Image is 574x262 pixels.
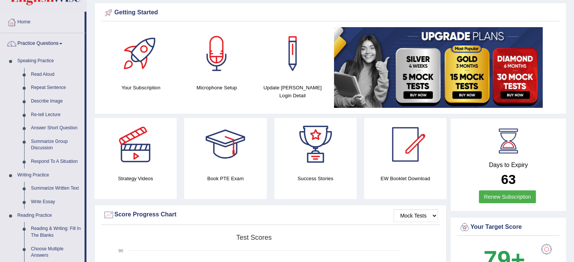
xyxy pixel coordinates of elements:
a: Respond To A Situation [28,155,85,169]
h4: Microphone Setup [183,84,251,92]
h4: EW Booklet Download [364,175,446,182]
text: 90 [118,248,123,253]
a: Renew Subscription [479,190,536,203]
a: Reading & Writing: Fill In The Blanks [28,222,85,242]
a: Home [0,12,85,31]
a: Practice Questions [0,33,85,52]
a: Summarize Group Discussion [28,135,85,155]
h4: Book PTE Exam [184,175,266,182]
a: Re-tell Lecture [28,108,85,122]
a: Speaking Practice [14,54,85,68]
img: small5.jpg [334,27,543,108]
h4: Strategy Videos [94,175,177,182]
h4: Success Stories [274,175,357,182]
a: Summarize Written Text [28,182,85,195]
a: Write Essay [28,195,85,209]
a: Read Aloud [28,68,85,81]
h4: Update [PERSON_NAME] Login Detail [259,84,327,100]
h4: Days to Expiry [459,162,558,169]
a: Answer Short Question [28,121,85,135]
div: Your Target Score [459,222,558,233]
a: Reading Practice [14,209,85,222]
div: Getting Started [103,7,558,18]
div: Score Progress Chart [103,209,438,221]
tspan: Test scores [236,234,272,241]
b: 63 [501,172,516,187]
a: Writing Practice [14,169,85,182]
h4: Your Subscription [107,84,175,92]
a: Describe Image [28,95,85,108]
a: Repeat Sentence [28,81,85,95]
